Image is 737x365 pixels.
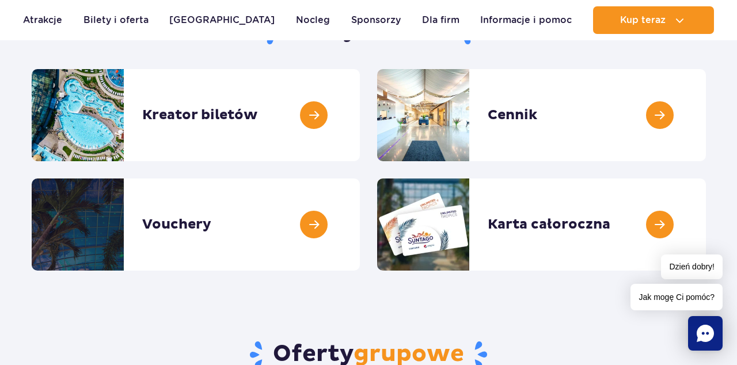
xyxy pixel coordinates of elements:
span: Dzień dobry! [661,254,723,279]
a: Sponsorzy [351,6,401,34]
a: Informacje i pomoc [480,6,572,34]
div: Chat [688,316,723,351]
a: Bilety i oferta [83,6,149,34]
span: Kup teraz [620,15,666,25]
span: Jak mogę Ci pomóc? [630,284,723,310]
a: [GEOGRAPHIC_DATA] [169,6,275,34]
a: Nocleg [296,6,330,34]
a: Dla firm [422,6,459,34]
button: Kup teraz [593,6,714,34]
a: Atrakcje [23,6,62,34]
